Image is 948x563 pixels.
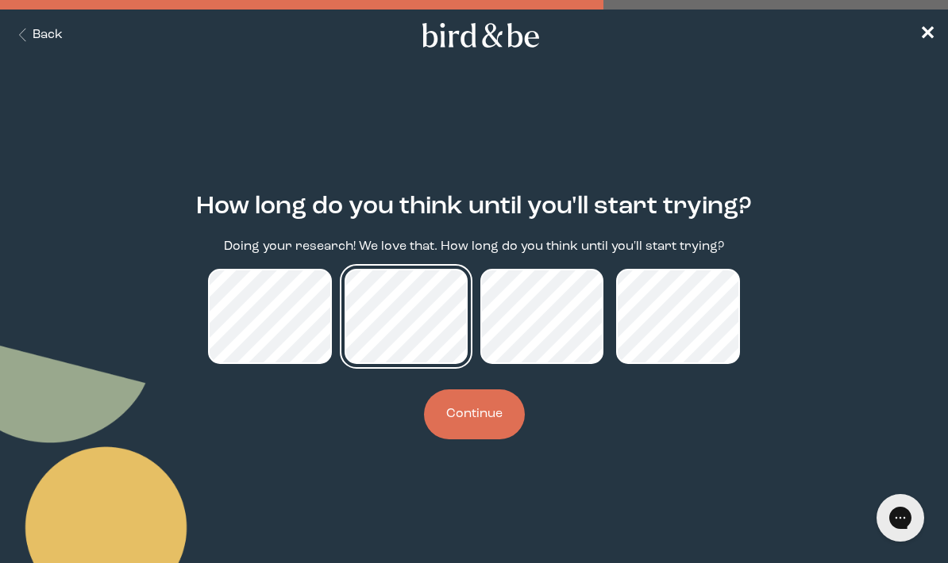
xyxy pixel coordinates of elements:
h2: How long do you think until you'll start trying? [196,189,752,225]
iframe: Gorgias live chat messenger [869,488,932,547]
a: ✕ [919,21,935,49]
p: Doing your research! We love that. How long do you think until you'll start trying? [224,238,724,256]
button: Continue [424,389,525,439]
span: ✕ [919,25,935,44]
button: Back Button [13,26,63,44]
